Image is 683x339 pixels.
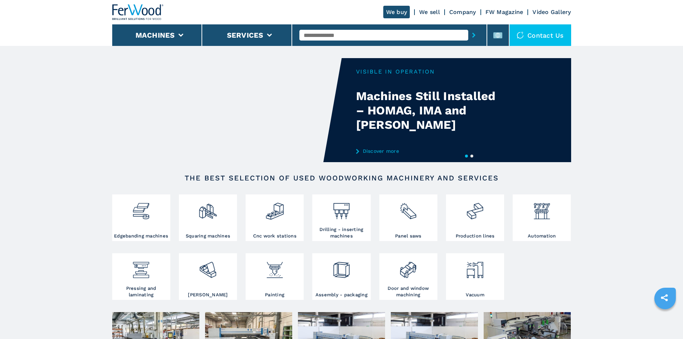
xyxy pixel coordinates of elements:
[399,255,418,279] img: lavorazione_porte_finestre_2.png
[381,285,436,298] h3: Door and window machining
[186,233,230,239] h3: Squaring machines
[112,253,170,300] a: Pressing and laminating
[312,194,370,241] a: Drilling - inserting machines
[485,9,523,15] a: FW Magazine
[132,196,151,221] img: bordatrici_1.png
[227,31,264,39] button: Services
[132,255,151,279] img: pressa-strettoia.png
[112,58,342,162] video: Your browser does not support the video tag.
[653,307,678,334] iframe: Chat
[513,194,571,241] a: Automation
[198,196,217,221] img: squadratrici_2.png
[509,24,571,46] div: Contact us
[395,233,422,239] h3: Panel saws
[465,255,484,279] img: aspirazione_1.png
[419,9,440,15] a: We sell
[112,194,170,241] a: Edgebanding machines
[265,196,284,221] img: centro_di_lavoro_cnc_2.png
[470,155,473,157] button: 2
[456,233,495,239] h3: Production lines
[316,292,367,298] h3: Assembly - packaging
[399,196,418,221] img: sezionatrici_2.png
[332,196,351,221] img: foratrici_inseritrici_2.png
[312,253,370,300] a: Assembly - packaging
[253,233,297,239] h3: Cnc work stations
[246,194,304,241] a: Cnc work stations
[383,6,410,18] a: We buy
[179,253,237,300] a: [PERSON_NAME]
[135,174,548,182] h2: The best selection of used woodworking machinery and services
[314,226,369,239] h3: Drilling - inserting machines
[446,194,504,241] a: Production lines
[179,194,237,241] a: Squaring machines
[468,27,479,43] button: submit-button
[114,233,168,239] h3: Edgebanding machines
[356,148,497,154] a: Discover more
[112,4,164,20] img: Ferwood
[465,196,484,221] img: linee_di_produzione_2.png
[265,255,284,279] img: verniciatura_1.png
[466,292,484,298] h3: Vacuum
[465,155,468,157] button: 1
[655,289,673,307] a: sharethis
[379,194,437,241] a: Panel saws
[246,253,304,300] a: Painting
[446,253,504,300] a: Vacuum
[532,196,551,221] img: automazione.png
[532,9,571,15] a: Video Gallery
[136,31,175,39] button: Machines
[198,255,217,279] img: levigatrici_2.png
[265,292,284,298] h3: Painting
[379,253,437,300] a: Door and window machining
[332,255,351,279] img: montaggio_imballaggio_2.png
[517,32,524,39] img: Contact us
[528,233,556,239] h3: Automation
[114,285,169,298] h3: Pressing and laminating
[188,292,228,298] h3: [PERSON_NAME]
[449,9,476,15] a: Company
